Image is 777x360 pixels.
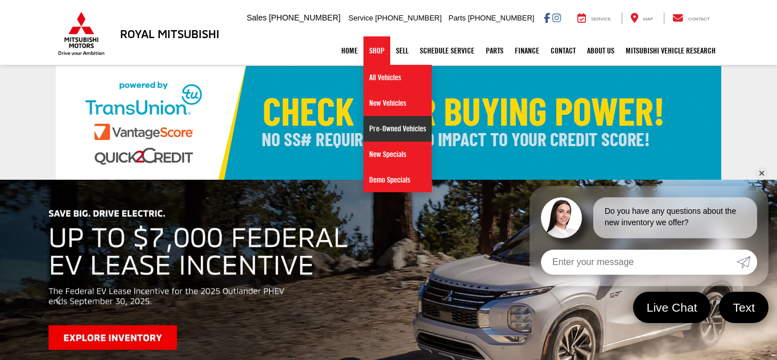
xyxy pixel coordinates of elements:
[414,36,480,65] a: Schedule Service: Opens in a new tab
[591,16,611,22] span: Service
[622,13,662,24] a: Map
[56,66,721,180] img: Check Your Buying Power
[509,36,545,65] a: Finance
[541,250,737,275] input: Enter your message
[363,116,432,142] a: Pre-Owned Vehicles
[349,14,373,22] span: Service
[375,14,442,22] span: [PHONE_NUMBER]
[269,13,341,22] span: [PHONE_NUMBER]
[727,300,761,315] span: Text
[541,197,582,238] img: Agent profile photo
[363,167,432,192] a: Demo Specials
[719,292,768,323] a: Text
[363,65,432,90] a: All Vehicles
[633,292,711,323] a: Live Chat
[363,142,432,167] a: New Specials
[247,13,267,22] span: Sales
[363,90,432,116] a: New Vehicles
[664,13,718,24] a: Contact
[545,36,581,65] a: Contact
[336,36,363,65] a: Home
[641,300,703,315] span: Live Chat
[552,13,561,22] a: Instagram: Click to visit our Instagram page
[56,11,107,56] img: Mitsubishi
[593,197,757,238] div: Do you have any questions about the new inventory we offer?
[737,250,757,275] a: Submit
[468,14,534,22] span: [PHONE_NUMBER]
[390,36,414,65] a: Sell
[569,13,619,24] a: Service
[643,16,653,22] span: Map
[544,13,550,22] a: Facebook: Click to visit our Facebook page
[480,36,509,65] a: Parts: Opens in a new tab
[120,27,220,40] h3: Royal Mitsubishi
[620,36,721,65] a: Mitsubishi Vehicle Research
[363,36,390,65] a: Shop
[581,36,620,65] a: About Us
[448,14,465,22] span: Parts
[688,16,710,22] span: Contact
